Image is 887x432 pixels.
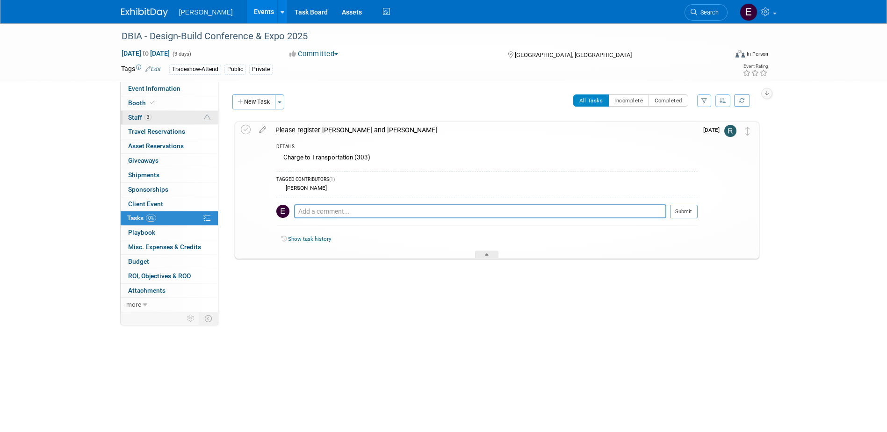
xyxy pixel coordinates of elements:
a: Travel Reservations [121,125,218,139]
a: Playbook [121,226,218,240]
a: Staff3 [121,111,218,125]
span: Tasks [127,214,156,222]
div: Event Rating [743,64,768,69]
span: Event Information [128,85,180,92]
div: Private [249,65,273,74]
span: Search [697,9,719,16]
span: Potential Scheduling Conflict -- at least one attendee is tagged in another overlapping event. [204,114,210,122]
button: Completed [649,94,688,107]
span: Client Event [128,200,163,208]
a: Show task history [288,236,331,242]
span: Misc. Expenses & Credits [128,243,201,251]
button: New Task [232,94,275,109]
span: Booth [128,99,157,107]
span: (1) [329,177,335,182]
span: Asset Reservations [128,142,184,150]
div: Event Format [672,49,769,63]
div: Tradeshow-Attend [169,65,221,74]
a: ROI, Objectives & ROO [121,269,218,283]
a: more [121,298,218,312]
img: Format-Inperson.png [736,50,745,58]
span: [DATE] [DATE] [121,49,170,58]
a: Search [685,4,728,21]
td: Personalize Event Tab Strip [183,312,199,324]
a: Giveaways [121,154,218,168]
span: to [141,50,150,57]
img: ExhibitDay [121,8,168,17]
a: Client Event [121,197,218,211]
i: Booth reservation complete [150,100,155,105]
div: [PERSON_NAME] [283,185,327,191]
span: Staff [128,114,151,121]
div: Please register [PERSON_NAME] and [PERSON_NAME] [271,122,698,138]
span: Giveaways [128,157,159,164]
span: Playbook [128,229,155,236]
div: In-Person [746,50,768,58]
span: Budget [128,258,149,265]
span: Travel Reservations [128,128,185,135]
span: Attachments [128,287,166,294]
img: Emy Volk [276,205,289,218]
td: Toggle Event Tabs [199,312,218,324]
a: Refresh [734,94,750,107]
img: Rebecca Deis [724,125,736,137]
i: Move task [745,127,750,136]
span: Shipments [128,171,159,179]
button: Committed [286,49,342,59]
span: Sponsorships [128,186,168,193]
span: [DATE] [703,127,724,133]
td: Tags [121,64,161,75]
a: edit [254,126,271,134]
div: DETAILS [276,144,698,151]
a: Shipments [121,168,218,182]
a: Budget [121,255,218,269]
div: Public [224,65,246,74]
a: Sponsorships [121,183,218,197]
span: more [126,301,141,308]
button: Incomplete [608,94,649,107]
div: DBIA - Design-Build Conference & Expo 2025 [118,28,714,45]
button: Submit [670,205,698,219]
span: 3 [144,114,151,121]
a: Event Information [121,82,218,96]
span: [PERSON_NAME] [179,8,233,16]
button: All Tasks [573,94,609,107]
div: TAGGED CONTRIBUTORS [276,176,698,184]
a: Asset Reservations [121,139,218,153]
a: Booth [121,96,218,110]
a: Tasks0% [121,211,218,225]
span: 0% [146,215,156,222]
img: Emy Volk [740,3,757,21]
a: Edit [145,66,161,72]
span: (3 days) [172,51,191,57]
a: Misc. Expenses & Credits [121,240,218,254]
div: Charge to Transportation (303) [276,151,698,166]
a: Attachments [121,284,218,298]
span: ROI, Objectives & ROO [128,272,191,280]
span: [GEOGRAPHIC_DATA], [GEOGRAPHIC_DATA] [515,51,632,58]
